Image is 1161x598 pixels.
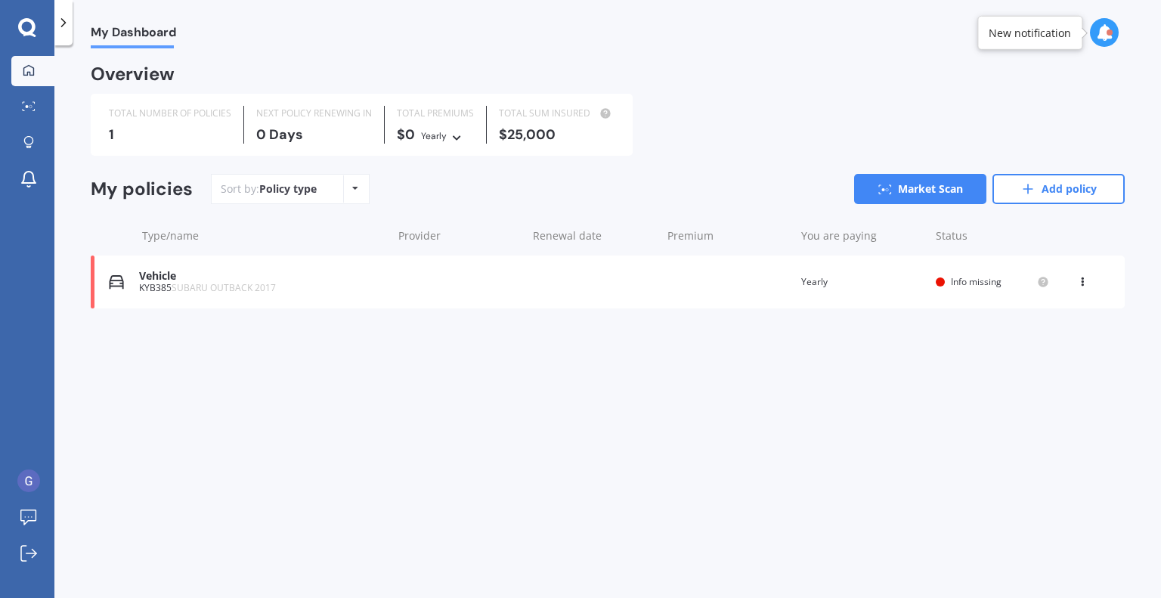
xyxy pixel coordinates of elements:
[499,106,615,121] div: TOTAL SUM INSURED
[398,228,521,243] div: Provider
[142,228,386,243] div: Type/name
[172,281,276,294] span: SUBARU OUTBACK 2017
[397,106,474,121] div: TOTAL PREMIUMS
[667,228,790,243] div: Premium
[801,274,924,290] div: Yearly
[109,106,231,121] div: TOTAL NUMBER OF POLICIES
[91,178,193,200] div: My policies
[91,25,176,45] span: My Dashboard
[397,127,474,144] div: $0
[989,25,1071,40] div: New notification
[139,270,385,283] div: Vehicle
[533,228,655,243] div: Renewal date
[91,67,175,82] div: Overview
[951,275,1002,288] span: Info missing
[801,228,924,243] div: You are paying
[936,228,1049,243] div: Status
[109,274,124,290] img: Vehicle
[256,127,372,142] div: 0 Days
[992,174,1125,204] a: Add policy
[109,127,231,142] div: 1
[259,181,317,197] div: Policy type
[221,181,317,197] div: Sort by:
[256,106,372,121] div: NEXT POLICY RENEWING IN
[854,174,986,204] a: Market Scan
[421,129,447,144] div: Yearly
[139,283,385,293] div: KYB385
[17,469,40,492] img: ACg8ocJJkEnqD8injV9tUH06--WWWviU2PPAXviCE96BWGIpKymZvw=s96-c
[499,127,615,142] div: $25,000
